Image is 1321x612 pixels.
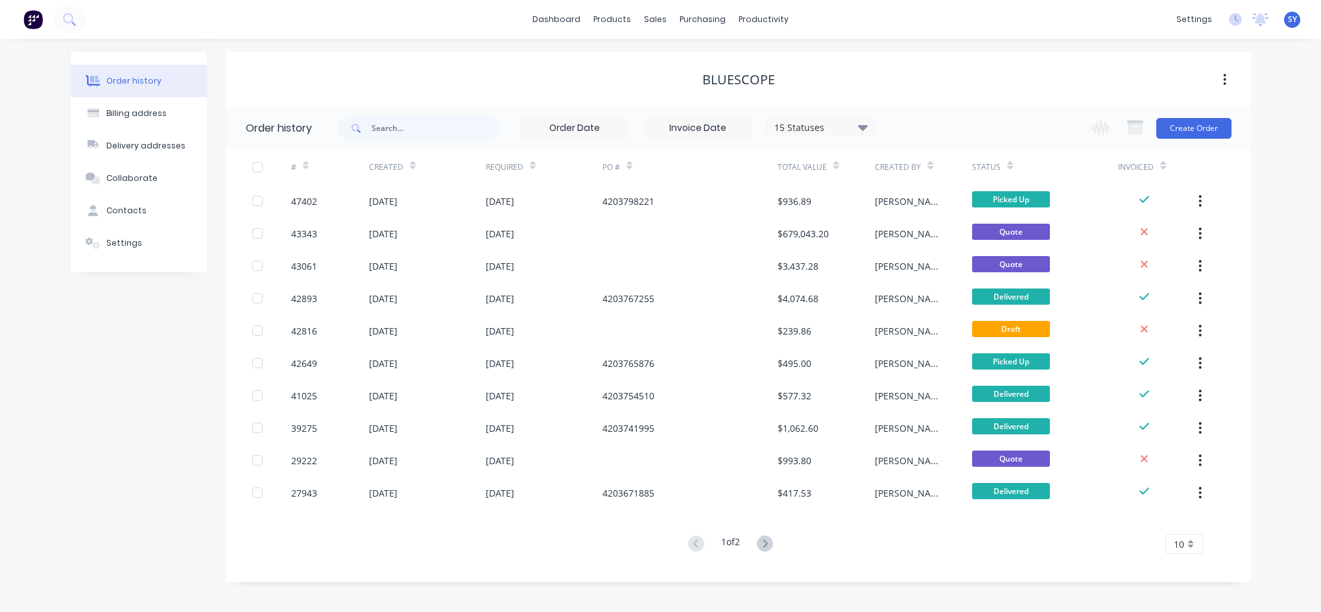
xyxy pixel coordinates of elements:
div: [DATE] [369,259,398,273]
div: products [587,10,637,29]
div: [DATE] [369,486,398,500]
div: 4203765876 [602,357,654,370]
div: [PERSON_NAME] [875,421,946,435]
div: $417.53 [778,486,811,500]
span: Quote [972,224,1050,240]
span: SY [1288,14,1297,25]
div: [PERSON_NAME] [875,292,946,305]
div: 43061 [291,259,317,273]
div: [PERSON_NAME] [875,259,946,273]
div: Invoiced [1118,161,1154,173]
div: 41025 [291,389,317,403]
div: Total Value [778,149,875,185]
button: Contacts [71,194,207,227]
span: Delivered [972,483,1050,499]
div: $936.89 [778,194,811,208]
div: Required [486,149,602,185]
div: $4,074.68 [778,292,818,305]
div: $1,062.60 [778,421,818,435]
input: Search... [372,115,500,141]
div: # [291,149,369,185]
button: Create Order [1156,118,1232,139]
div: Status [972,149,1118,185]
div: Delivery addresses [106,140,185,152]
span: Quote [972,451,1050,467]
div: settings [1170,10,1219,29]
div: 4203671885 [602,486,654,500]
span: Draft [972,321,1050,337]
div: [PERSON_NAME] [875,486,946,500]
div: [DATE] [486,486,514,500]
div: [DATE] [369,357,398,370]
div: Total Value [778,161,827,173]
div: Collaborate [106,172,158,184]
div: 39275 [291,421,317,435]
div: 43343 [291,227,317,241]
span: Quote [972,256,1050,272]
div: 42649 [291,357,317,370]
div: [DATE] [486,454,514,467]
div: productivity [732,10,795,29]
img: Factory [23,10,43,29]
div: [DATE] [486,194,514,208]
div: [DATE] [486,227,514,241]
div: [DATE] [369,389,398,403]
div: Status [972,161,1001,173]
a: dashboard [526,10,587,29]
div: [PERSON_NAME] [875,357,946,370]
div: Required [486,161,523,173]
div: $3,437.28 [778,259,818,273]
div: Invoiced [1118,149,1196,185]
div: 27943 [291,486,317,500]
div: PO # [602,161,620,173]
div: $993.80 [778,454,811,467]
div: 4203767255 [602,292,654,305]
input: Invoice Date [643,119,752,138]
div: $679,043.20 [778,227,829,241]
div: 42893 [291,292,317,305]
div: [DATE] [369,227,398,241]
div: Settings [106,237,142,249]
div: Bluescope [702,72,775,88]
div: 29222 [291,454,317,467]
div: [PERSON_NAME] [875,324,946,338]
div: [PERSON_NAME] [875,227,946,241]
div: 42816 [291,324,317,338]
div: 15 Statuses [767,121,875,135]
div: $239.86 [778,324,811,338]
div: Created By [875,161,921,173]
div: [DATE] [369,421,398,435]
div: sales [637,10,673,29]
span: Delivered [972,288,1050,305]
div: 4203754510 [602,389,654,403]
div: # [291,161,296,173]
button: Delivery addresses [71,130,207,162]
div: [PERSON_NAME] [875,389,946,403]
div: Billing address [106,108,167,119]
div: [DATE] [369,292,398,305]
div: PO # [602,149,778,185]
div: [DATE] [369,454,398,467]
div: Order history [106,75,161,87]
button: Billing address [71,97,207,130]
div: Contacts [106,205,147,217]
div: 47402 [291,194,317,208]
span: Delivered [972,418,1050,434]
div: [DATE] [486,389,514,403]
div: 1 of 2 [721,535,740,554]
button: Order history [71,65,207,97]
span: 10 [1174,537,1184,551]
div: [DATE] [486,324,514,338]
button: Settings [71,227,207,259]
span: Picked Up [972,191,1050,207]
div: Created [369,149,486,185]
div: [DATE] [369,194,398,208]
div: [DATE] [486,292,514,305]
div: $495.00 [778,357,811,370]
div: Order history [246,121,312,136]
div: [DATE] [486,357,514,370]
div: [PERSON_NAME] [875,194,946,208]
div: Created [369,161,403,173]
div: purchasing [673,10,732,29]
span: Delivered [972,386,1050,402]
